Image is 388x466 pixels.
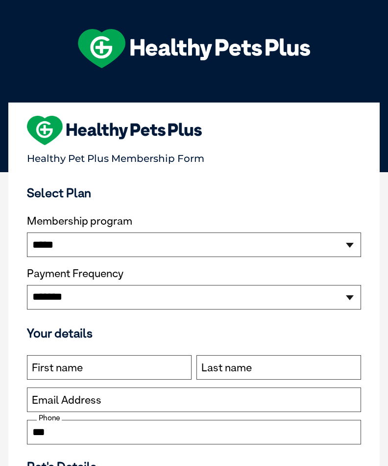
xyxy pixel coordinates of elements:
[27,267,123,280] label: Payment Frequency
[27,116,202,145] img: heart-shape-hpp-logo-large.png
[27,215,361,228] label: Membership program
[37,414,62,422] label: Phone
[32,394,101,407] label: Email Address
[27,148,361,164] p: Healthy Pet Plus Membership Form
[32,362,83,374] label: First name
[78,29,310,68] img: hpp-logo-landscape-green-white.png
[27,185,361,200] h3: Select Plan
[27,326,361,340] h3: Your details
[201,362,252,374] label: Last name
